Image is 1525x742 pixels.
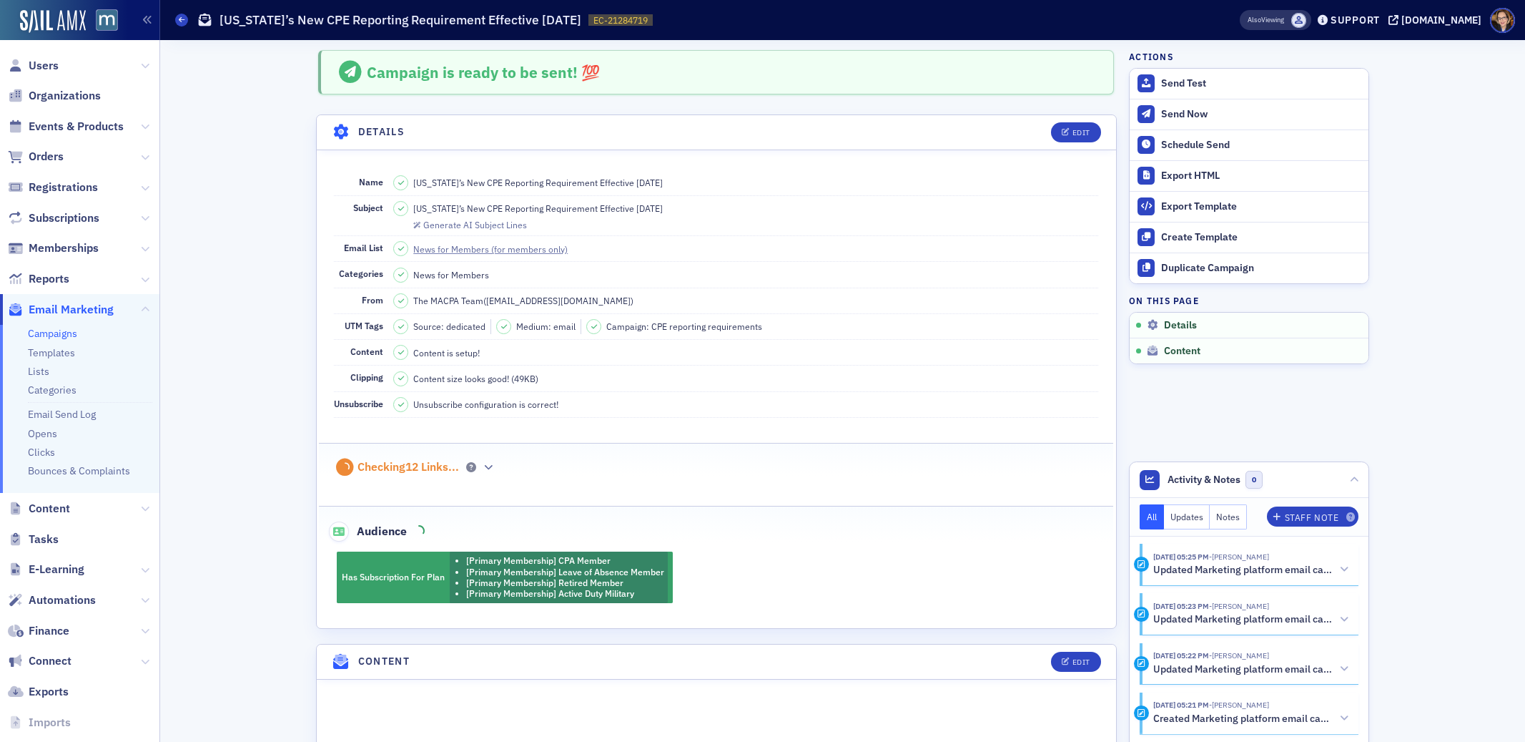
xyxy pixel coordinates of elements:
[29,532,59,547] span: Tasks
[8,302,114,318] a: Email Marketing
[350,346,383,357] span: Content
[8,271,69,287] a: Reports
[357,460,459,474] div: Checking 12 Links ...
[1129,294,1369,307] h4: On this page
[8,58,59,74] a: Users
[516,320,576,333] span: Medium: email
[29,58,59,74] span: Users
[29,149,64,165] span: Orders
[29,501,70,517] span: Content
[1130,222,1368,253] a: Create Template
[339,268,383,279] span: Categories
[1153,612,1349,628] button: Updated Marketing platform email campaign: [US_STATE]’s New CPE Reporting Requirement Effective [...
[359,176,383,187] span: Name
[8,653,71,669] a: Connect
[29,180,98,195] span: Registrations
[1140,504,1164,529] button: All
[8,240,99,256] a: Memberships
[29,302,114,318] span: Email Marketing
[1285,514,1339,522] div: Staff Note
[28,446,55,459] a: Clicks
[8,623,69,639] a: Finance
[29,562,84,577] span: E-Learning
[1209,552,1269,562] span: Lauren Standiford
[1072,658,1090,666] div: Edit
[29,240,99,256] span: Memberships
[1161,77,1361,90] div: Send Test
[1164,504,1210,529] button: Updates
[1209,601,1269,611] span: Lauren Standiford
[1388,15,1486,25] button: [DOMAIN_NAME]
[1072,129,1090,137] div: Edit
[28,427,57,440] a: Opens
[96,9,118,31] img: SailAMX
[8,684,69,700] a: Exports
[1153,562,1349,577] button: Updated Marketing platform email campaign: [US_STATE]’s New CPE Reporting Requirement Effective [...
[29,271,69,287] span: Reports
[344,242,383,253] span: Email List
[362,294,383,306] span: From
[29,623,69,639] span: Finance
[1210,504,1247,529] button: Notes
[358,654,410,669] h4: Content
[1153,662,1349,677] button: Updated Marketing platform email campaign: [US_STATE]’s New CPE Reporting Requirement Effective [...
[1051,652,1100,672] button: Edit
[413,176,663,189] span: [US_STATE]’s New CPE Reporting Requirement Effective [DATE]
[1161,139,1361,152] div: Schedule Send
[1130,160,1368,191] a: Export HTML
[1153,700,1209,710] time: 8/25/2025 05:21 PM
[1267,507,1359,527] button: Staff Note
[1161,170,1361,182] div: Export HTML
[1161,108,1361,121] div: Send Now
[1134,557,1149,572] div: Activity
[593,14,648,26] span: EC-21284719
[606,320,762,333] span: Campaign: CPE reporting requirements
[1245,471,1263,489] span: 0
[1153,601,1209,611] time: 8/25/2025 05:23 PM
[358,125,405,140] h4: Details
[329,522,407,542] span: Audience
[353,202,383,213] span: Subject
[1401,14,1481,26] div: [DOMAIN_NAME]
[1051,122,1100,142] button: Edit
[8,715,71,731] a: Imports
[29,715,71,731] span: Imports
[8,119,124,135] a: Events & Products
[8,562,84,577] a: E-Learning
[20,10,86,33] img: SailAMX
[1130,69,1368,99] button: Send Test
[413,268,489,281] div: News for Members
[1134,607,1149,622] div: Activity
[8,88,101,104] a: Organizations
[1153,711,1349,726] button: Created Marketing platform email campaign: [US_STATE]’s New CPE Reporting Requirement Effective [...
[29,210,99,226] span: Subscriptions
[28,384,77,396] a: Categories
[86,9,118,34] a: View Homepage
[413,346,480,359] span: Content is setup!
[1209,650,1269,660] span: Lauren Standiford
[28,408,96,421] a: Email Send Log
[219,11,581,29] h1: [US_STATE]’s New CPE Reporting Requirement Effective [DATE]
[29,88,101,104] span: Organizations
[350,371,383,383] span: Clipping
[8,180,98,195] a: Registrations
[1248,15,1261,24] div: Also
[8,149,64,165] a: Orders
[1130,130,1368,160] button: Schedule Send
[28,365,49,378] a: Lists
[413,372,538,385] span: Content size looks good! (49KB)
[1168,472,1240,487] span: Activity & Notes
[28,327,77,340] a: Campaigns
[1164,319,1197,332] span: Details
[1153,613,1336,626] h5: Updated Marketing platform email campaign: [US_STATE]’s New CPE Reporting Requirement Effective [...
[423,221,527,229] div: Generate AI Subject Lines
[1153,663,1336,676] h5: Updated Marketing platform email campaign: [US_STATE]’s New CPE Reporting Requirement Effective [...
[1490,8,1515,33] span: Profile
[1164,345,1200,358] span: Content
[1161,262,1361,275] div: Duplicate Campaign
[28,464,130,477] a: Bounces & Complaints
[1153,650,1209,660] time: 8/25/2025 05:22 PM
[1130,99,1368,130] button: Send Now
[413,294,633,307] span: The MACPA Team ( [EMAIL_ADDRESS][DOMAIN_NAME] )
